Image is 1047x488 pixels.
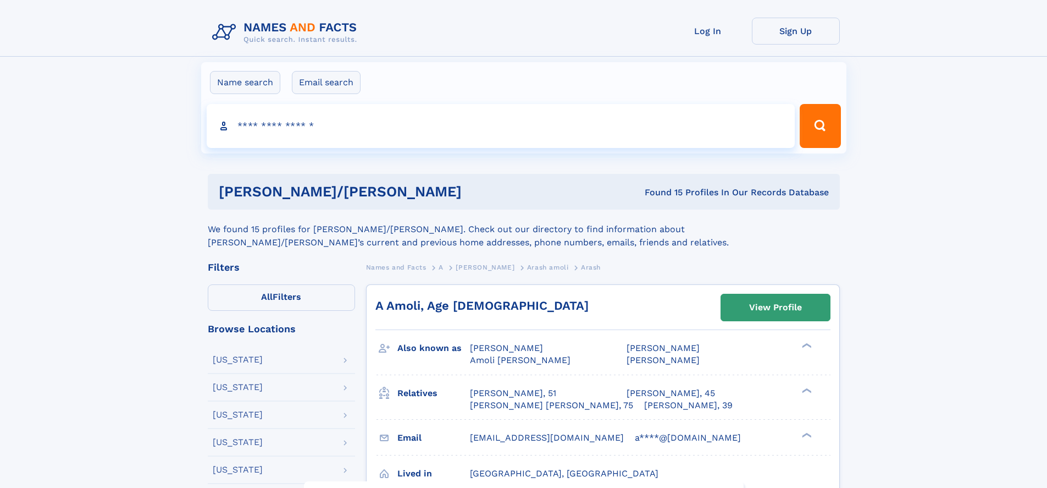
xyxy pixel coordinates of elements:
[208,284,355,311] label: Filters
[397,339,470,358] h3: Also known as
[208,210,840,249] div: We found 15 profiles for [PERSON_NAME]/[PERSON_NAME]. Check out our directory to find information...
[721,294,830,321] a: View Profile
[208,324,355,334] div: Browse Locations
[456,264,514,271] span: [PERSON_NAME]
[553,187,829,199] div: Found 15 Profiles In Our Records Database
[627,355,700,365] span: [PERSON_NAME]
[470,355,570,365] span: Amoli [PERSON_NAME]
[439,264,444,271] span: A
[627,387,715,399] a: [PERSON_NAME], 45
[397,464,470,483] h3: Lived in
[208,262,355,272] div: Filters
[213,438,263,447] div: [US_STATE]
[456,260,514,274] a: [PERSON_NAME]
[799,431,812,438] div: ❯
[213,465,263,474] div: [US_STATE]
[375,299,589,312] a: A Amoli, Age [DEMOGRAPHIC_DATA]
[749,295,802,320] div: View Profile
[366,260,426,274] a: Names and Facts
[213,410,263,419] div: [US_STATE]
[752,18,840,45] a: Sign Up
[208,18,366,47] img: Logo Names and Facts
[664,18,752,45] a: Log In
[800,104,840,148] button: Search Button
[397,384,470,403] h3: Relatives
[799,342,812,349] div: ❯
[527,264,569,271] span: Arash amoli
[207,104,795,148] input: search input
[213,383,263,392] div: [US_STATE]
[470,399,633,412] a: [PERSON_NAME] [PERSON_NAME], 75
[261,292,273,302] span: All
[644,399,733,412] a: [PERSON_NAME], 39
[219,185,553,199] h1: [PERSON_NAME]/[PERSON_NAME]
[527,260,569,274] a: Arash amoli
[213,355,263,364] div: [US_STATE]
[210,71,280,94] label: Name search
[470,432,624,443] span: [EMAIL_ADDRESS][DOMAIN_NAME]
[799,387,812,394] div: ❯
[292,71,361,94] label: Email search
[397,429,470,447] h3: Email
[470,468,658,479] span: [GEOGRAPHIC_DATA], [GEOGRAPHIC_DATA]
[627,343,700,353] span: [PERSON_NAME]
[581,264,601,271] span: Arash
[470,387,556,399] a: [PERSON_NAME], 51
[439,260,444,274] a: A
[470,343,543,353] span: [PERSON_NAME]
